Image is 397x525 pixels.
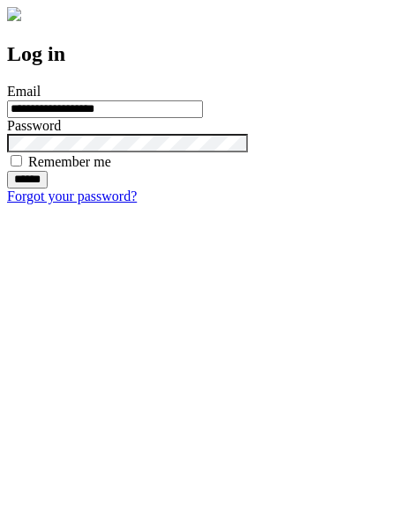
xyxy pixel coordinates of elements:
img: logo-4e3dc11c47720685a147b03b5a06dd966a58ff35d612b21f08c02c0306f2b779.png [7,7,21,21]
a: Forgot your password? [7,189,137,203]
label: Email [7,84,41,99]
label: Password [7,118,61,133]
h2: Log in [7,42,390,66]
label: Remember me [28,154,111,169]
